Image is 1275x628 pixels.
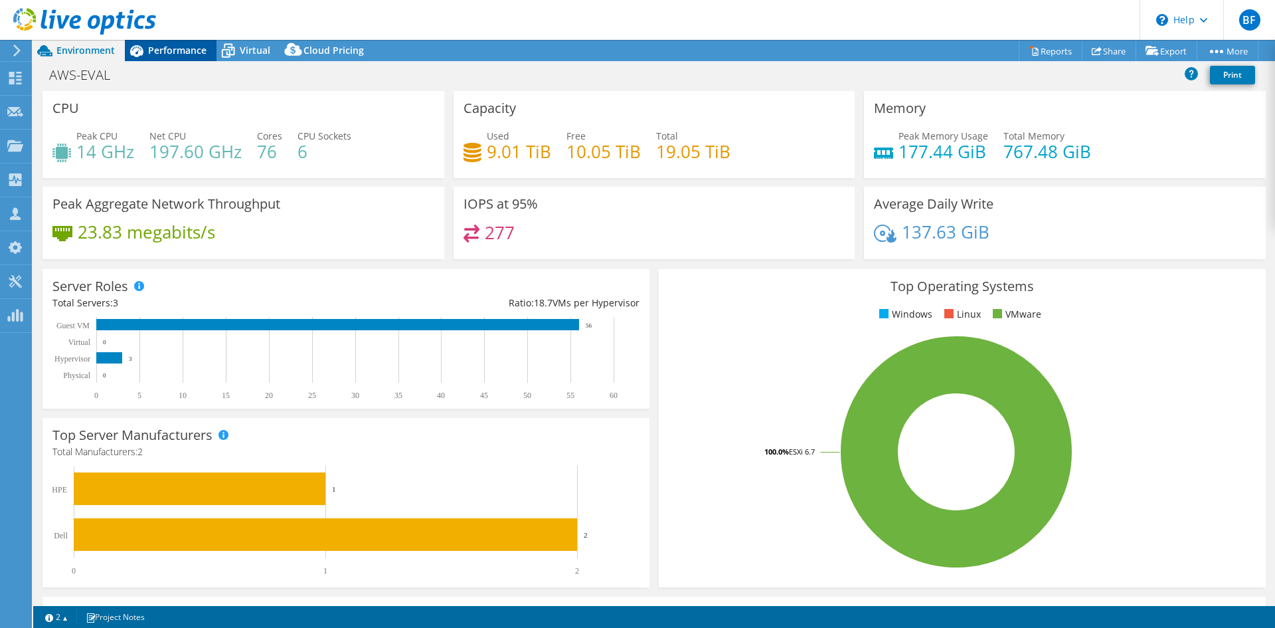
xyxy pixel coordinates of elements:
span: Virtual [240,44,270,56]
h4: 6 [297,144,351,159]
span: Used [487,130,509,142]
span: CPU Sockets [297,130,351,142]
a: Print [1210,66,1255,84]
text: 25 [308,391,316,400]
span: Peak CPU [76,130,118,142]
text: 2 [584,531,588,539]
h3: Peak Aggregate Network Throughput [52,197,280,211]
span: 18.7 [534,296,552,309]
text: 35 [394,391,402,400]
h4: 76 [257,144,282,159]
text: 5 [137,391,141,400]
h4: 10.05 TiB [566,144,641,159]
h1: AWS-EVAL [43,68,131,82]
h4: 14 GHz [76,144,134,159]
li: VMware [989,307,1041,322]
h3: Top Operating Systems [669,279,1256,294]
text: Guest VM [56,321,90,330]
text: 1 [323,566,327,576]
h4: Total Manufacturers: [52,445,639,459]
text: 60 [610,391,618,400]
text: 1 [332,485,336,493]
li: Linux [941,307,981,322]
h3: Top Server Manufacturers [52,428,212,443]
h3: Memory [874,101,926,116]
span: Peak Memory Usage [898,130,988,142]
text: 0 [103,372,106,379]
h3: Capacity [464,101,516,116]
span: BF [1239,9,1260,31]
span: Free [566,130,586,142]
h3: Server Roles [52,279,128,294]
h4: 177.44 GiB [898,144,988,159]
a: Reports [1019,41,1082,61]
h4: 9.01 TiB [487,144,551,159]
h4: 137.63 GiB [902,225,989,239]
text: 55 [566,391,574,400]
text: Dell [54,531,68,540]
h3: IOPS at 95% [464,197,538,211]
span: Total [656,130,678,142]
h4: 197.60 GHz [149,144,242,159]
span: Environment [56,44,115,56]
text: 2 [575,566,579,576]
h4: 23.83 megabits/s [78,225,215,239]
text: 45 [480,391,488,400]
h4: 277 [485,225,515,240]
svg: \n [1156,14,1168,26]
text: 40 [437,391,445,400]
text: Physical [63,371,90,380]
div: Total Servers: [52,296,346,310]
text: Hypervisor [54,354,90,364]
text: 56 [586,322,592,329]
text: 10 [179,391,187,400]
span: Net CPU [149,130,186,142]
h4: 767.48 GiB [1003,144,1091,159]
text: 15 [222,391,230,400]
text: 50 [523,391,531,400]
span: 3 [113,296,118,309]
div: Ratio: VMs per Hypervisor [346,296,639,310]
text: 0 [94,391,98,400]
span: 2 [137,445,143,458]
text: 3 [129,356,132,362]
span: Cores [257,130,282,142]
a: Share [1082,41,1136,61]
text: Virtual [68,338,91,347]
text: 0 [103,339,106,346]
tspan: ESXi 6.7 [789,447,815,457]
span: Total Memory [1003,130,1064,142]
text: HPE [52,485,67,494]
text: 30 [351,391,359,400]
span: Performance [148,44,207,56]
h3: CPU [52,101,79,116]
a: 2 [36,609,77,625]
h3: Average Daily Write [874,197,993,211]
a: Project Notes [76,609,154,625]
text: 0 [72,566,76,576]
li: Windows [876,307,932,322]
h4: 19.05 TiB [656,144,730,159]
a: More [1197,41,1258,61]
text: 20 [265,391,273,400]
tspan: 100.0% [764,447,789,457]
a: Export [1136,41,1197,61]
span: Cloud Pricing [303,44,364,56]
